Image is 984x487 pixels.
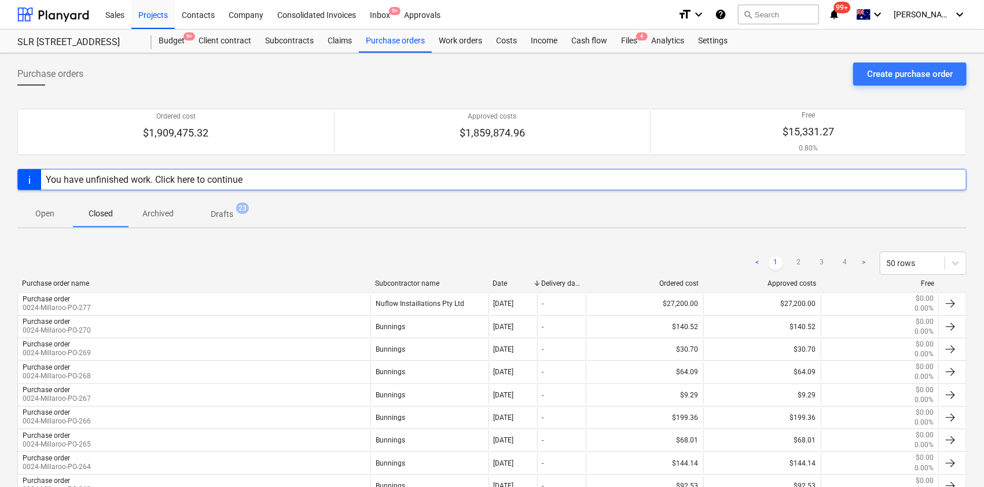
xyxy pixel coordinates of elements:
div: [DATE] [494,323,514,331]
p: 0024-Millaroo-PO-270 [23,326,91,335]
div: You have unfinished work. Click here to continue [46,174,243,185]
div: - [542,436,544,444]
a: Work orders [432,29,489,53]
p: 0024-Millaroo-PO-266 [23,416,91,426]
div: Approved costs [708,279,816,287]
span: search [743,10,752,19]
div: Create purchase order [867,67,953,82]
div: $64.09 [586,362,703,382]
p: $0.00 [916,408,934,418]
p: 0.00% [915,349,934,359]
a: Files4 [614,29,644,53]
div: Nuflow Instaillations Pty Ltd [370,294,488,313]
div: [DATE] [494,391,514,399]
p: 0.00% [915,395,934,405]
div: Bunnings [370,430,488,450]
div: Subcontractor name [375,279,483,287]
div: - [542,323,544,331]
p: 0024-Millaroo-PO-264 [23,462,91,472]
span: 4 [636,32,648,40]
div: [DATE] [494,414,514,422]
div: Purchase order [23,454,70,462]
p: $0.00 [916,430,934,440]
p: Archived [142,208,174,220]
div: - [542,345,544,353]
p: Approved costs [460,112,525,121]
div: Settings [691,29,735,53]
p: $0.00 [916,362,934,372]
span: 9+ [183,32,195,40]
div: Bunnings [370,362,488,382]
p: 0024-Millaroo-PO-277 [23,303,91,313]
div: $9.29 [703,385,821,405]
span: 99+ [834,2,851,13]
div: [DATE] [494,368,514,376]
div: $64.09 [703,362,821,382]
i: Knowledge base [715,8,726,21]
p: $15,331.27 [783,125,834,139]
div: Bunnings [370,385,488,405]
div: Purchase order [23,431,70,440]
div: $27,200.00 [586,294,703,313]
span: 9+ [389,7,401,15]
p: $0.00 [916,340,934,349]
p: Drafts [211,208,233,220]
a: Page 1 is your current page [769,256,783,270]
span: Purchase orders [17,67,83,81]
div: Purchase order [23,340,70,348]
a: Costs [489,29,524,53]
a: Analytics [644,29,691,53]
p: 0.80% [783,143,834,153]
p: Open [31,208,59,220]
p: $1,859,874.96 [460,126,525,140]
div: $144.14 [586,453,703,473]
a: Income [524,29,564,53]
a: Budget9+ [152,29,192,53]
p: $1,909,475.32 [144,126,209,140]
div: - [542,414,544,422]
p: 0.00% [915,327,934,337]
i: keyboard_arrow_down [871,8,884,21]
a: Cash flow [564,29,614,53]
div: $140.52 [703,317,821,337]
a: Page 3 [815,256,829,270]
div: Purchase order name [22,279,366,287]
div: Claims [321,29,359,53]
div: $68.01 [703,430,821,450]
p: $0.00 [916,385,934,395]
p: 0024-Millaroo-PO-269 [23,348,91,358]
div: [DATE] [494,300,514,308]
p: 0.00% [915,304,934,313]
p: 0024-Millaroo-PO-268 [23,371,91,381]
div: $68.01 [586,430,703,450]
p: 0.00% [915,463,934,473]
div: Date [493,279,533,287]
div: $140.52 [586,317,703,337]
div: Delivery date [542,279,581,287]
div: - [542,368,544,376]
div: Bunnings [370,408,488,427]
p: $0.00 [916,294,934,304]
a: Subcontracts [258,29,321,53]
div: $30.70 [703,340,821,359]
p: Closed [87,208,115,220]
a: Page 2 [792,256,806,270]
div: Bunnings [370,453,488,473]
div: Bunnings [370,317,488,337]
div: $199.36 [586,408,703,427]
div: Purchase order [23,408,70,416]
div: [DATE] [494,345,514,353]
p: 0024-Millaroo-PO-265 [23,440,91,449]
p: Ordered cost [144,112,209,121]
div: [DATE] [494,459,514,467]
div: - [542,300,544,308]
div: $27,200.00 [703,294,821,313]
div: Purchase order [23,363,70,371]
div: Purchase order [23,477,70,485]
